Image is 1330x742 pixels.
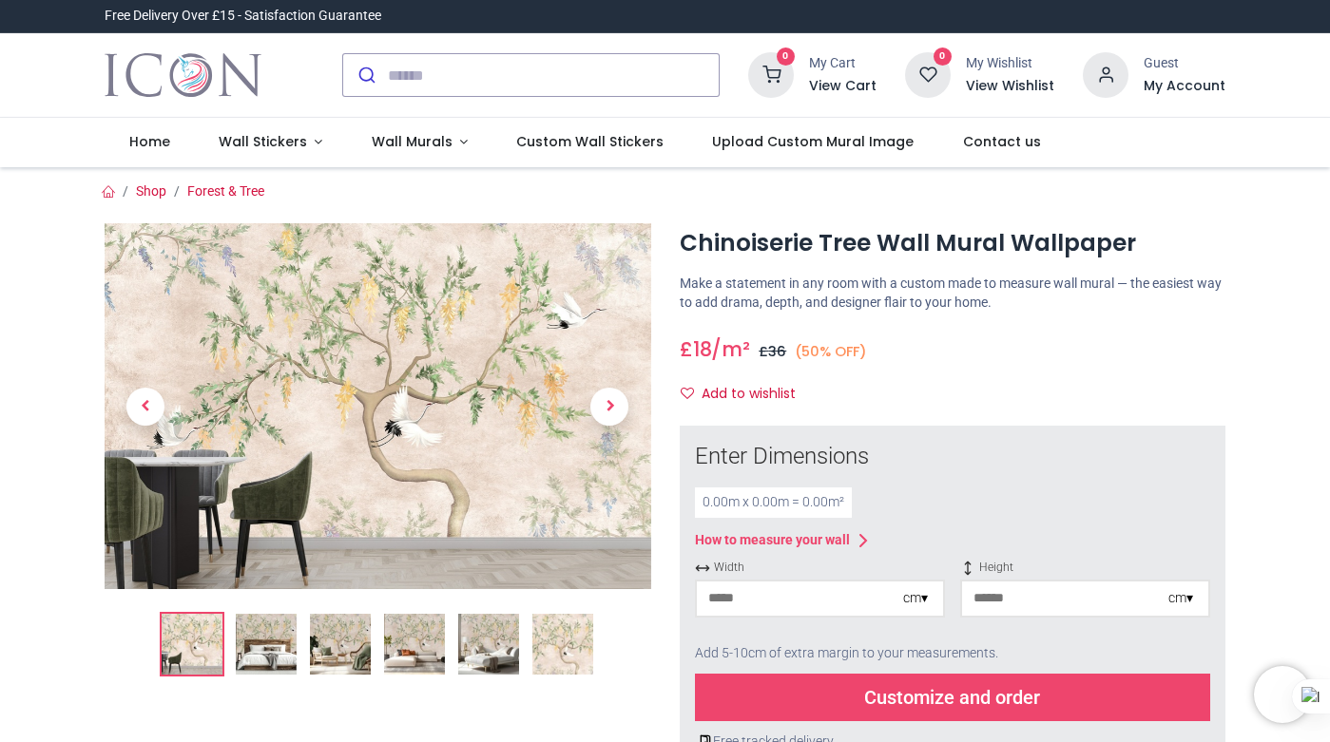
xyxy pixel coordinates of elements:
a: Shop [136,183,166,199]
img: Chinoiserie Tree Wall Mural Wallpaper [105,223,651,589]
iframe: Customer reviews powered by Trustpilot [826,7,1225,26]
div: How to measure your wall [695,531,850,550]
p: Make a statement in any room with a custom made to measure wall mural — the easiest way to add dr... [680,275,1226,312]
div: cm ▾ [1168,589,1193,608]
div: Free Delivery Over £15 - Satisfaction Guarantee [105,7,381,26]
div: Customize and order [695,674,1211,721]
img: WS-74086-04 [384,614,445,675]
span: Contact us [963,132,1041,151]
span: Upload Custom Mural Image [712,132,914,151]
span: Width [695,560,945,576]
button: Add to wishlistAdd to wishlist [680,378,812,410]
div: My Wishlist [966,54,1054,73]
a: Logo of Icon Wall Stickers [105,48,261,102]
img: WS-74086-02 [236,614,297,675]
img: Chinoiserie Tree Wall Mural Wallpaper [162,614,222,675]
span: Wall Murals [372,132,453,151]
a: My Account [1144,77,1225,96]
i: Add to wishlist [681,387,694,400]
h1: Chinoiserie Tree Wall Mural Wallpaper [680,227,1226,259]
span: 36 [768,342,786,361]
span: Next [590,388,628,426]
a: Wall Murals [347,118,492,167]
small: (50% OFF) [795,342,867,362]
div: 0.00 m x 0.00 m = 0.00 m² [695,487,852,518]
div: Enter Dimensions [695,441,1211,473]
sup: 0 [777,48,795,66]
span: 18 [693,335,712,363]
iframe: Brevo live chat [1254,666,1311,723]
img: Icon Wall Stickers [105,48,261,102]
a: 0 [905,67,951,82]
a: Next [569,278,650,534]
span: Height [960,560,1210,576]
sup: 0 [934,48,952,66]
a: Previous [105,278,186,534]
img: WS-74086-06 [532,614,593,675]
button: Submit [343,54,388,96]
img: WS-74086-05 [458,614,519,675]
span: Previous [126,388,164,426]
img: WS-74086-03 [310,614,371,675]
span: /m² [711,335,750,363]
div: cm ▾ [903,589,928,608]
a: Forest & Tree [187,183,264,199]
span: Home [129,132,170,151]
span: Wall Stickers [219,132,307,151]
span: £ [680,335,712,363]
span: £ [759,342,786,361]
a: View Cart [809,77,877,96]
a: View Wishlist [966,77,1054,96]
a: 0 [748,67,794,82]
span: Custom Wall Stickers [516,132,664,151]
div: Guest [1144,54,1225,73]
div: My Cart [809,54,877,73]
div: Add 5-10cm of extra margin to your measurements. [695,633,1211,675]
a: Wall Stickers [194,118,347,167]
